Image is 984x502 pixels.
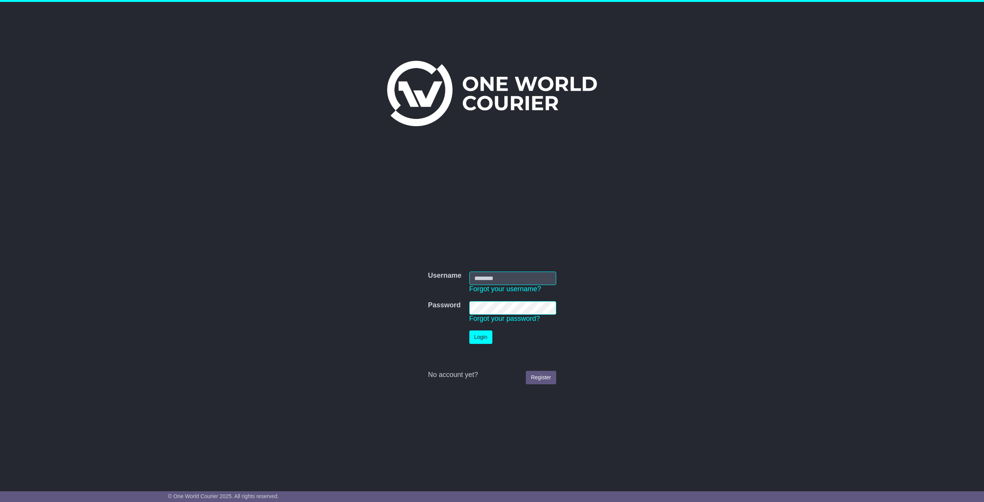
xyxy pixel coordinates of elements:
[428,272,461,280] label: Username
[469,315,540,322] a: Forgot your password?
[526,371,556,384] a: Register
[469,285,541,293] a: Forgot your username?
[469,330,492,344] button: Login
[428,301,460,310] label: Password
[428,371,556,379] div: No account yet?
[387,61,597,126] img: One World
[168,493,279,499] span: © One World Courier 2025. All rights reserved.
